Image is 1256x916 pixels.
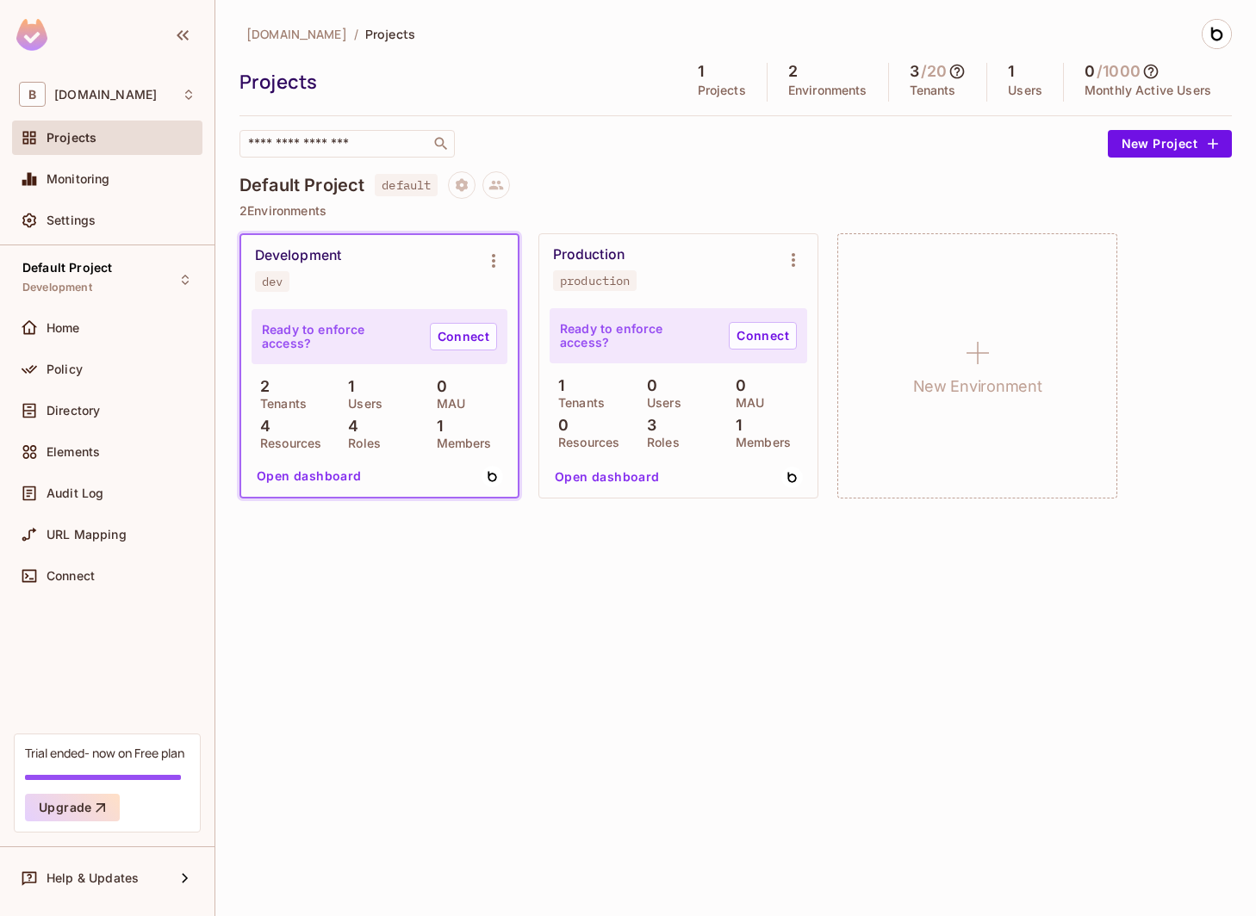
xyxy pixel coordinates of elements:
[430,323,497,350] a: Connect
[47,871,139,885] span: Help & Updates
[781,467,803,488] img: sigurthor@brandcenter.io
[16,19,47,51] img: SReyMgAAAABJRU5ErkJggg==
[239,69,668,95] div: Projects
[47,131,96,145] span: Projects
[365,26,415,42] span: Projects
[727,396,764,410] p: MAU
[729,322,797,350] a: Connect
[428,436,492,450] p: Members
[246,26,347,42] span: [DOMAIN_NAME]
[910,84,956,97] p: Tenants
[638,436,680,449] p: Roles
[47,569,95,583] span: Connect
[47,172,110,186] span: Monitoring
[550,396,605,410] p: Tenants
[482,466,503,487] img: sigurthor@brandcenter.io
[1008,84,1042,97] p: Users
[47,321,80,335] span: Home
[339,418,358,435] p: 4
[262,275,283,288] div: dev
[698,84,746,97] p: Projects
[788,84,867,97] p: Environments
[550,436,619,449] p: Resources
[47,404,100,418] span: Directory
[727,377,746,394] p: 0
[47,486,103,500] span: Audit Log
[252,418,270,435] p: 4
[255,247,341,264] div: Development
[560,322,715,350] p: Ready to enforce access?
[252,378,270,395] p: 2
[1008,63,1014,80] h5: 1
[252,436,321,450] p: Resources
[428,378,447,395] p: 0
[339,436,381,450] p: Roles
[428,397,465,411] p: MAU
[553,246,625,263] div: Production
[252,397,307,411] p: Tenants
[250,462,369,490] button: Open dashboard
[476,244,511,278] button: Environment settings
[339,378,354,395] p: 1
[25,794,120,821] button: Upgrade
[47,528,127,542] span: URL Mapping
[239,175,364,195] h4: Default Project
[776,243,811,277] button: Environment settings
[727,417,742,434] p: 1
[19,82,46,107] span: B
[262,323,416,350] p: Ready to enforce access?
[560,274,630,288] div: production
[1108,130,1232,158] button: New Project
[47,362,83,376] span: Policy
[448,180,476,196] span: Project settings
[638,377,657,394] p: 0
[548,463,667,491] button: Open dashboard
[638,396,681,410] p: Users
[921,63,947,80] h5: / 20
[428,418,443,435] p: 1
[339,397,382,411] p: Users
[375,174,438,196] span: default
[47,445,100,459] span: Elements
[25,745,184,761] div: Trial ended- now on Free plan
[22,281,92,294] span: Development
[22,261,112,275] span: Default Project
[47,214,96,227] span: Settings
[354,26,358,42] li: /
[913,374,1042,399] h1: New Environment
[550,377,564,394] p: 1
[239,204,1232,218] p: 2 Environments
[1085,63,1095,80] h5: 0
[910,63,919,80] h5: 3
[727,436,791,449] p: Members
[698,63,704,80] h5: 1
[1085,84,1211,97] p: Monthly Active Users
[788,63,798,80] h5: 2
[550,417,569,434] p: 0
[638,417,656,434] p: 3
[1203,20,1231,48] img: Sigurþór Halldórsson
[1097,63,1141,80] h5: / 1000
[54,88,157,102] span: Workspace: brandcenter.io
